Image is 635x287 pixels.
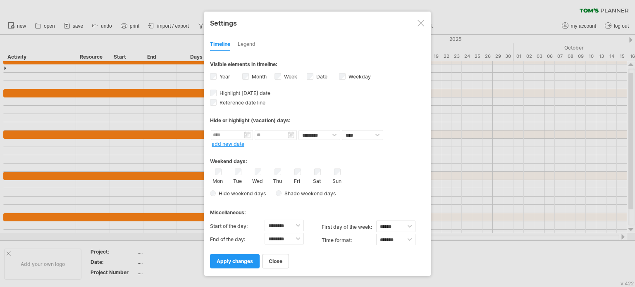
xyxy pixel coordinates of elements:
[210,61,425,70] div: Visible elements in timeline:
[210,117,425,123] div: Hide or highlight (vacation) days:
[322,234,376,247] label: Time format:
[210,15,425,30] div: Settings
[322,221,376,234] label: first day of the week:
[232,176,243,184] label: Tue
[218,100,265,106] span: Reference date line
[347,74,371,80] label: Weekday
[262,254,289,268] a: close
[269,258,282,264] span: close
[218,90,270,96] span: Highlight [DATE] date
[216,190,266,197] span: Hide weekend days
[282,74,297,80] label: Week
[332,176,342,184] label: Sun
[212,176,223,184] label: Mon
[210,233,265,246] label: End of the day:
[252,176,263,184] label: Wed
[217,258,253,264] span: apply changes
[210,202,425,218] div: Miscellaneous:
[210,220,265,233] label: Start of the day:
[282,190,336,197] span: Shade weekend days
[272,176,282,184] label: Thu
[210,254,260,268] a: apply changes
[292,176,302,184] label: Fri
[238,38,255,51] div: Legend
[210,38,230,51] div: Timeline
[210,150,425,166] div: Weekend days:
[212,141,244,147] a: add new date
[250,74,267,80] label: Month
[218,74,230,80] label: Year
[315,74,327,80] label: Date
[312,176,322,184] label: Sat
